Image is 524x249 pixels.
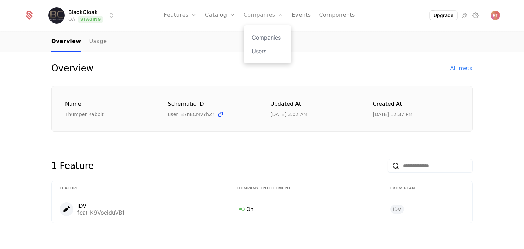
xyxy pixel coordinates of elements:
[491,11,500,20] button: Open user button
[491,11,500,20] img: Raul Tegzesiu
[68,16,75,23] div: QA
[89,32,107,52] a: Usage
[382,181,472,195] th: From plan
[78,16,103,23] span: Staging
[48,7,65,24] img: BlackCloak
[471,11,480,19] a: Settings
[65,100,151,108] div: Name
[65,111,151,118] div: Thumper Rabbit
[77,203,125,208] div: IDV
[51,159,94,173] div: 1 Feature
[270,100,356,108] div: Updated at
[51,61,93,75] div: Overview
[51,32,81,52] a: Overview
[373,111,413,118] div: 6/18/25, 12:37 PM
[168,111,215,118] span: user_B7nECMvYhZr
[229,181,382,195] th: Company Entitlement
[77,210,125,215] div: feat_K9VociduVB1
[430,11,457,20] button: Upgrade
[252,47,283,55] a: Users
[68,8,98,16] span: BlackCloak
[51,32,473,52] nav: Main
[252,33,283,42] a: Companies
[50,8,115,23] button: Select environment
[390,205,404,214] span: IDV
[270,111,307,118] div: 9/17/25, 3:02 AM
[461,11,469,19] a: Integrations
[51,32,107,52] ul: Choose Sub Page
[168,100,254,108] div: Schematic ID
[373,100,459,108] div: Created at
[450,64,473,72] div: All meta
[52,181,229,195] th: Feature
[237,205,374,214] div: On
